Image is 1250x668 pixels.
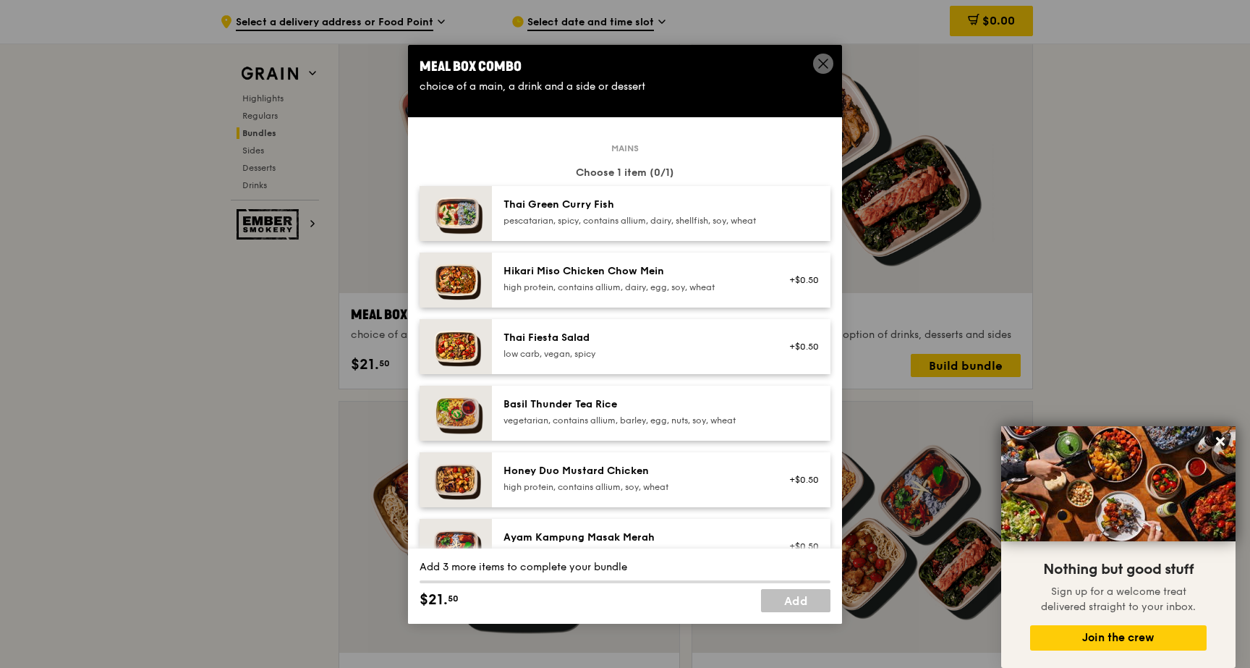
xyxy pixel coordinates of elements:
[761,589,830,612] a: Add
[420,80,830,94] div: choice of a main, a drink and a side or dessert
[1030,625,1207,651] button: Join the crew
[781,274,819,286] div: +$0.50
[420,519,492,574] img: daily_normal_Ayam_Kampung_Masak_Merah_Horizontal_.jpg
[503,198,763,212] div: Thai Green Curry Fish
[503,464,763,478] div: Honey Duo Mustard Chicken
[420,560,830,575] div: Add 3 more items to complete your bundle
[503,282,763,293] div: high protein, contains allium, dairy, egg, soy, wheat
[420,386,492,441] img: daily_normal_HORZ-Basil-Thunder-Tea-Rice.jpg
[1209,430,1232,453] button: Close
[420,56,830,77] div: Meal Box Combo
[503,397,763,412] div: Basil Thunder Tea Rice
[605,143,645,154] span: Mains
[1041,585,1196,613] span: Sign up for a welcome treat delivered straight to your inbox.
[781,341,819,352] div: +$0.50
[503,548,763,559] div: high protein, spicy, contains allium, shellfish, soy, wheat
[420,452,492,507] img: daily_normal_Honey_Duo_Mustard_Chicken__Horizontal_.jpg
[503,348,763,360] div: low carb, vegan, spicy
[420,166,830,180] div: Choose 1 item (0/1)
[420,186,492,241] img: daily_normal_HORZ-Thai-Green-Curry-Fish.jpg
[1001,426,1236,541] img: DSC07876-Edit02-Large.jpeg
[503,215,763,227] div: pescatarian, spicy, contains allium, dairy, shellfish, soy, wheat
[503,481,763,493] div: high protein, contains allium, soy, wheat
[420,253,492,308] img: daily_normal_Hikari_Miso_Chicken_Chow_Mein__Horizontal_.jpg
[420,319,492,374] img: daily_normal_Thai_Fiesta_Salad__Horizontal_.jpg
[448,593,459,604] span: 50
[503,530,763,545] div: Ayam Kampung Masak Merah
[781,541,819,552] div: +$0.50
[781,474,819,486] div: +$0.50
[503,415,763,426] div: vegetarian, contains allium, barley, egg, nuts, soy, wheat
[503,264,763,279] div: Hikari Miso Chicken Chow Mein
[1043,561,1194,578] span: Nothing but good stuff
[503,331,763,345] div: Thai Fiesta Salad
[420,589,448,611] span: $21.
